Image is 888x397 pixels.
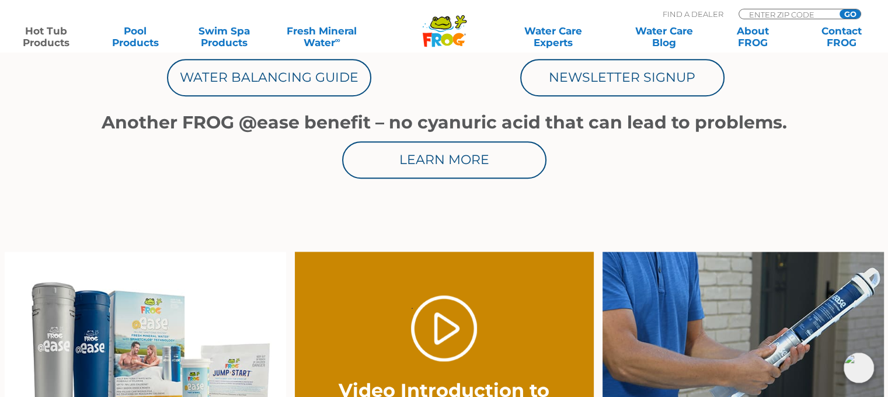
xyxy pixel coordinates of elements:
a: Water Balancing Guide [167,59,371,96]
a: Learn More [342,141,546,179]
a: Hot TubProducts [12,25,81,48]
a: Fresh MineralWater∞ [278,25,365,48]
h1: Another FROG @ease benefit – no cyanuric acid that can lead to problems. [94,113,795,133]
a: Swim SpaProducts [190,25,259,48]
a: ContactFROG [807,25,876,48]
a: Newsletter Signup [520,59,725,96]
input: GO [840,9,861,19]
a: PoolProducts [100,25,169,48]
input: Zip Code Form [748,9,827,19]
sup: ∞ [335,36,340,44]
p: Find A Dealer [663,9,723,19]
a: Water CareExperts [497,25,610,48]
img: openIcon [844,353,874,383]
a: Water CareBlog [629,25,698,48]
a: AboutFROG [718,25,787,48]
a: Play Video [411,295,477,361]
